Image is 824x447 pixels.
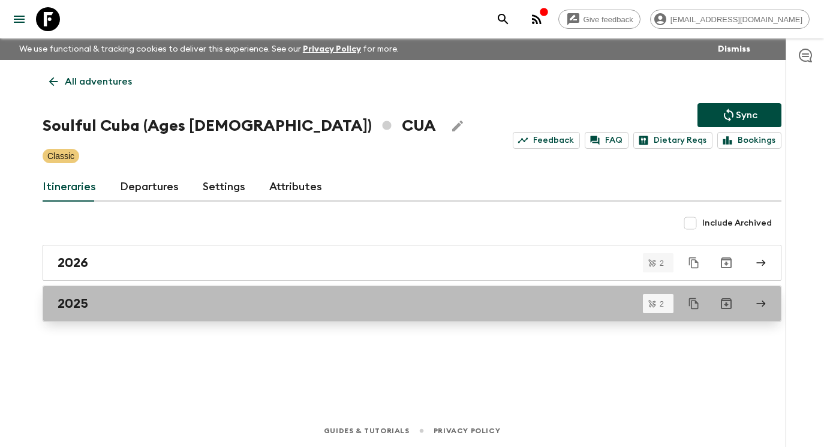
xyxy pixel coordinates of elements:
[683,293,705,314] button: Duplicate
[633,132,712,149] a: Dietary Reqs
[7,7,31,31] button: menu
[203,173,245,202] a: Settings
[434,424,500,437] a: Privacy Policy
[58,255,88,271] h2: 2026
[43,114,436,138] h1: Soulful Cuba (Ages [DEMOGRAPHIC_DATA]) CUA
[558,10,640,29] a: Give feedback
[650,10,810,29] div: [EMAIL_ADDRESS][DOMAIN_NAME]
[14,38,404,60] p: We use functional & tracking cookies to deliver this experience. See our for more.
[585,132,628,149] a: FAQ
[491,7,515,31] button: search adventures
[43,286,781,322] a: 2025
[652,259,671,267] span: 2
[43,245,781,281] a: 2026
[717,132,781,149] a: Bookings
[683,252,705,274] button: Duplicate
[664,15,809,24] span: [EMAIL_ADDRESS][DOMAIN_NAME]
[577,15,640,24] span: Give feedback
[714,292,738,316] button: Archive
[513,132,580,149] a: Feedback
[47,150,74,162] p: Classic
[736,108,757,122] p: Sync
[702,217,772,229] span: Include Archived
[43,173,96,202] a: Itineraries
[715,41,753,58] button: Dismiss
[58,296,88,311] h2: 2025
[652,300,671,308] span: 2
[43,70,139,94] a: All adventures
[65,74,132,89] p: All adventures
[324,424,410,437] a: Guides & Tutorials
[714,251,738,275] button: Archive
[269,173,322,202] a: Attributes
[303,45,361,53] a: Privacy Policy
[120,173,179,202] a: Departures
[697,103,781,127] button: Sync adventure departures to the booking engine
[446,114,470,138] button: Edit Adventure Title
